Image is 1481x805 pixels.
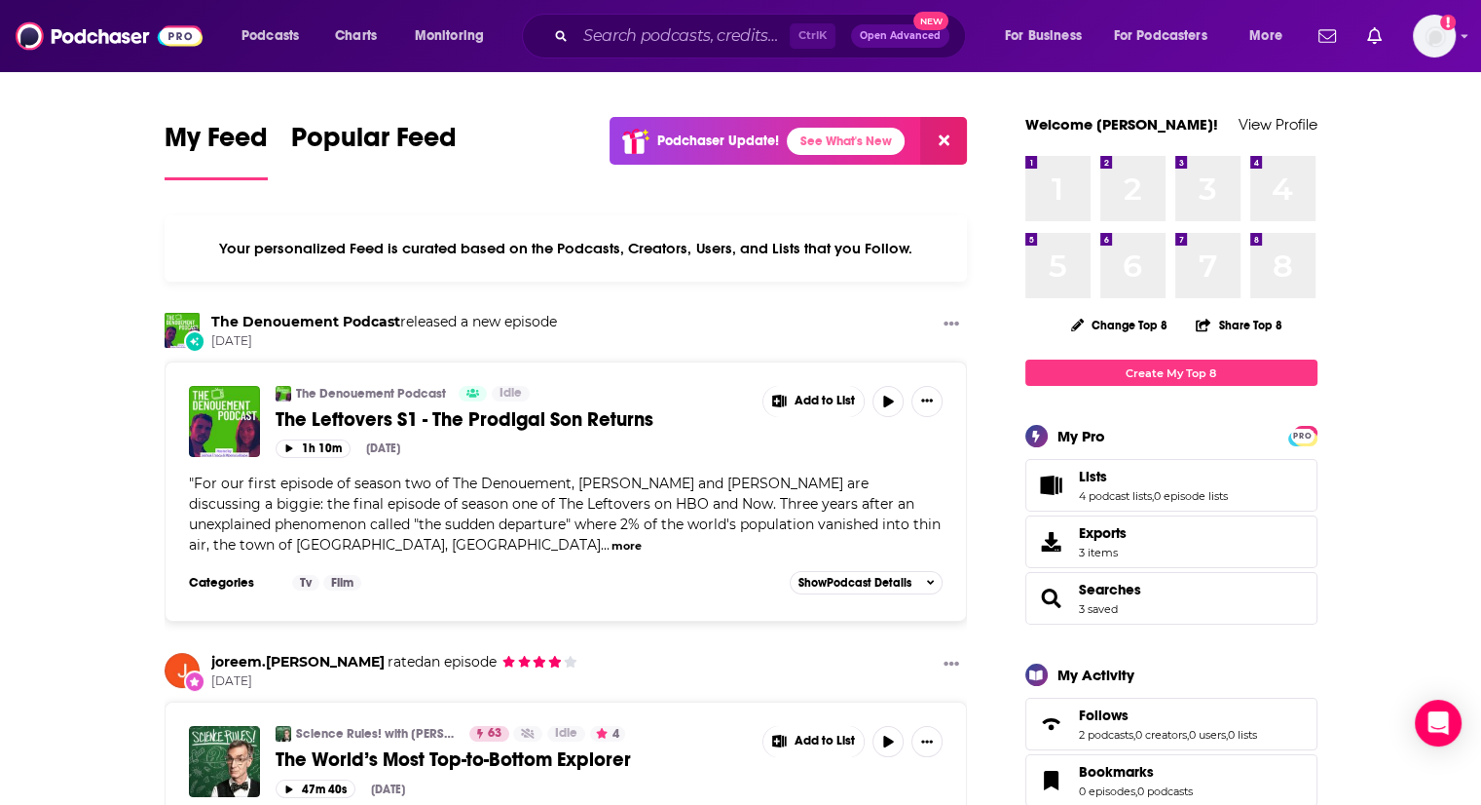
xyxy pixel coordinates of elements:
span: [DATE] [211,673,578,690]
span: For Business [1005,22,1082,50]
a: 4 podcast lists [1079,489,1152,503]
button: Show More Button [936,653,967,677]
a: 3 saved [1079,602,1118,616]
a: 0 lists [1228,728,1257,742]
a: Searches [1079,581,1141,598]
a: PRO [1291,428,1314,442]
span: Lists [1025,459,1317,512]
span: Podcasts [241,22,299,50]
button: open menu [228,20,324,52]
button: open menu [991,20,1106,52]
a: Show notifications dropdown [1311,19,1344,53]
img: User Profile [1413,15,1456,57]
a: Bookmarks [1032,767,1071,794]
div: [DATE] [371,783,405,796]
span: Exports [1079,524,1127,542]
button: open menu [1236,20,1307,52]
a: 0 episode lists [1154,489,1228,503]
a: Create My Top 8 [1025,360,1317,386]
a: Charts [322,20,389,52]
a: Bookmarks [1079,763,1193,781]
a: The Denouement Podcast [211,313,400,330]
button: Share Top 8 [1195,306,1282,344]
span: Add to List [795,394,855,408]
span: For our first episode of season two of The Denouement, [PERSON_NAME] and [PERSON_NAME] are discus... [189,475,941,554]
a: Popular Feed [291,121,457,180]
a: Searches [1032,585,1071,612]
div: New Rating [184,671,205,692]
img: The Denouement Podcast [165,313,200,348]
button: Show More Button [911,386,943,417]
div: My Activity [1057,666,1134,684]
a: 0 users [1189,728,1226,742]
button: open menu [401,20,509,52]
span: joreem.mcmillan's Rating: 4 out of 5 [500,655,577,670]
span: " [189,475,941,554]
button: Show More Button [763,726,865,757]
button: 4 [590,726,625,742]
p: Podchaser Update! [657,133,779,149]
span: The World’s Most Top-to-Bottom Explorer [276,747,631,772]
button: Show More Button [763,386,865,417]
a: joreem.mcmillan [211,653,385,671]
a: Idle [492,386,530,402]
span: an episode [385,653,497,671]
a: See What's New [787,128,905,155]
a: The World’s Most Top-to-Bottom Explorer [276,747,749,772]
svg: Add a profile image [1440,15,1456,30]
a: Follows [1079,707,1257,724]
a: Welcome [PERSON_NAME]! [1025,115,1218,134]
span: Idle [555,724,577,744]
div: [DATE] [366,441,400,455]
h3: released a new episode [211,313,557,331]
button: Show More Button [911,726,943,757]
span: Lists [1079,468,1107,485]
span: rated [388,653,424,671]
img: The World’s Most Top-to-Bottom Explorer [189,726,260,797]
a: Science Rules! with [PERSON_NAME] [296,726,457,742]
button: Show profile menu [1413,15,1456,57]
span: [DATE] [211,333,557,350]
img: Science Rules! with Bill Nye [276,726,291,742]
button: 1h 10m [276,440,351,458]
a: Film [323,575,361,591]
a: Lists [1079,468,1228,485]
span: Ctrl K [790,23,835,49]
div: Open Intercom Messenger [1415,700,1462,747]
a: 2 podcasts [1079,728,1133,742]
span: Charts [335,22,377,50]
a: The Denouement Podcast [276,386,291,402]
a: Tv [292,575,319,591]
a: 0 episodes [1079,785,1135,798]
div: Search podcasts, credits, & more... [540,14,984,58]
button: ShowPodcast Details [790,571,944,594]
span: More [1249,22,1282,50]
span: The Leftovers S1 - The Prodigal Son Returns [276,407,653,432]
span: Follows [1079,707,1129,724]
img: The Leftovers S1 - The Prodigal Son Returns [189,386,260,457]
span: ... [601,536,610,554]
a: 0 creators [1135,728,1187,742]
a: Exports [1025,516,1317,568]
a: Podchaser - Follow, Share and Rate Podcasts [16,18,203,55]
span: Searches [1025,572,1317,625]
span: Show Podcast Details [798,576,911,590]
span: Follows [1025,698,1317,750]
span: , [1133,728,1135,742]
button: Show More Button [936,313,967,337]
span: 63 [488,724,501,744]
button: 47m 40s [276,780,355,798]
button: more [611,538,642,555]
span: Open Advanced [860,31,941,41]
div: My Pro [1057,427,1105,445]
span: 3 items [1079,546,1127,559]
button: Change Top 8 [1059,313,1180,337]
a: Idle [547,726,585,742]
span: New [913,12,948,30]
span: , [1226,728,1228,742]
